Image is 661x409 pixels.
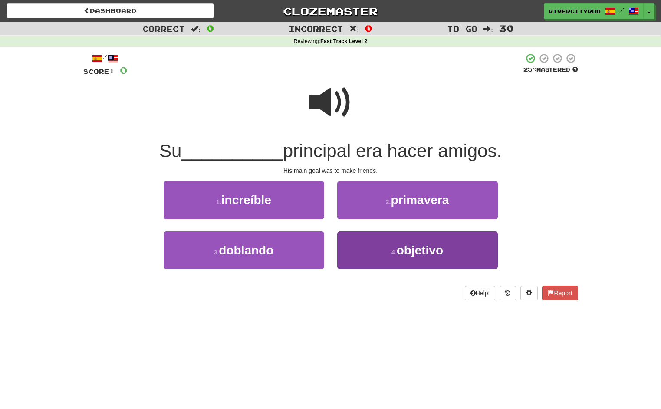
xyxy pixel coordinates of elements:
[289,24,343,33] span: Incorrect
[620,7,624,13] span: /
[391,249,397,256] small: 4 .
[227,3,434,19] a: Clozemaster
[386,198,391,205] small: 2 .
[164,231,324,269] button: 3.doblando
[349,25,359,33] span: :
[83,53,127,64] div: /
[120,65,127,76] span: 0
[549,7,601,15] span: rivercityrod
[499,23,514,33] span: 30
[447,24,477,33] span: To go
[181,141,283,161] span: __________
[214,249,219,256] small: 3 .
[221,193,271,207] span: increíble
[483,25,493,33] span: :
[542,286,578,300] button: Report
[544,3,644,19] a: rivercityrod /
[7,3,214,18] a: Dashboard
[207,23,214,33] span: 0
[164,181,324,219] button: 1.increíble
[216,198,221,205] small: 1 .
[523,66,536,73] span: 25 %
[219,244,273,257] span: doblando
[500,286,516,300] button: Round history (alt+y)
[391,193,449,207] span: primavera
[397,244,443,257] span: objetivo
[337,181,498,219] button: 2.primavera
[83,68,115,75] span: Score:
[83,166,578,175] div: His main goal was to make friends.
[320,38,368,44] strong: Fast Track Level 2
[337,231,498,269] button: 4.objetivo
[159,141,181,161] span: Su
[465,286,496,300] button: Help!
[142,24,185,33] span: Correct
[365,23,372,33] span: 0
[523,66,578,74] div: Mastered
[283,141,502,161] span: principal era hacer amigos.
[191,25,201,33] span: :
